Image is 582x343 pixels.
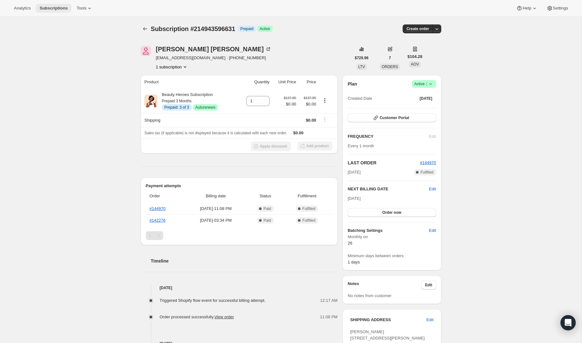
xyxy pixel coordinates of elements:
span: AOV [411,62,419,67]
span: Customer Portal [380,115,409,120]
span: Subscription #214943596631 [151,25,235,32]
button: Help [512,4,541,13]
h2: LAST ORDER [348,160,420,166]
span: Every 1 month [348,143,374,148]
span: Settings [553,6,568,11]
button: 7 [385,54,395,62]
span: $0.00 [293,130,304,135]
span: $0.00 [306,118,316,123]
button: Subscriptions [141,24,150,33]
span: Fulfilled [302,218,315,223]
span: Active [414,81,434,87]
span: Jodi Alexander [141,46,151,56]
span: 1 days [348,260,360,264]
h2: Timeline [151,258,338,264]
button: Tools [73,4,96,13]
button: Edit [421,281,436,289]
span: Edit [425,283,432,288]
a: #144970 [150,206,166,211]
span: Paid [263,206,271,211]
span: No notes from customer [348,293,392,298]
span: 7 [389,55,391,60]
div: Beauty Heroes Subscription [157,92,218,111]
button: Create order [403,24,433,33]
span: Active [260,26,270,31]
th: Unit Price [271,75,298,89]
span: Created Date [348,95,372,102]
button: Edit [423,315,437,325]
span: Help [523,6,531,11]
small: Prepaid 3 Months [162,99,192,103]
span: Paid [263,218,271,223]
span: Analytics [14,6,31,11]
h2: Plan [348,81,357,87]
span: Subscriptions [40,6,68,11]
span: Order now [382,210,401,215]
button: $729.96 [351,54,372,62]
h3: SHIPPING ADDRESS [350,317,426,323]
span: Edit [429,227,436,234]
span: 11:08 PM [320,314,338,320]
span: | [426,81,427,86]
button: Product actions [320,97,330,104]
button: Subscriptions [36,4,71,13]
span: Prepaid [240,26,253,31]
span: Fulfillment [285,193,329,199]
span: Edit [426,317,433,323]
button: Analytics [10,4,34,13]
th: Order [146,189,184,203]
span: [DATE] · 03:34 PM [186,217,246,224]
a: View order [214,314,234,319]
span: 12:17 AM [320,297,337,304]
span: Prepaid: 3 of 3 [164,105,189,110]
h2: Payment attempts [146,183,333,189]
button: Edit [429,186,436,192]
button: [DATE] [416,94,436,103]
span: 26 [348,241,352,245]
a: #144970 [420,160,436,165]
h2: FREQUENCY [348,133,429,140]
span: [DATE] [420,96,432,101]
h6: Batching Settings [348,227,429,234]
th: Price [298,75,318,89]
th: Product [141,75,238,89]
span: Triggered Shopify flow event for successful billing attempt. [160,298,266,303]
h2: NEXT BILLING DATE [348,186,429,192]
span: Tools [77,6,86,11]
span: [DATE] [348,196,361,201]
span: ORDERS [382,65,398,69]
div: Open Intercom Messenger [560,315,576,330]
button: Settings [543,4,572,13]
span: Fulfilled [420,170,433,175]
button: #144970 [420,160,436,166]
button: Customer Portal [348,113,436,122]
span: Create order [406,26,429,31]
span: $0.00 [300,101,316,107]
h3: Notes [348,281,421,289]
button: Shipping actions [320,116,330,123]
th: Shipping [141,113,238,127]
span: Order processed successfully. [160,314,234,319]
span: $104.28 [407,54,422,60]
small: $137.85 [284,96,296,100]
span: $729.96 [355,55,368,60]
span: $0.00 [284,101,296,107]
nav: Pagination [146,231,333,240]
small: $137.85 [304,96,316,100]
button: Edit [425,225,440,236]
span: Status [249,193,282,199]
span: Autorenews [195,105,215,110]
span: Fulfilled [302,206,315,211]
span: LTV [358,65,365,69]
th: Quantity [238,75,271,89]
span: Monthly on [348,234,436,240]
span: Billing date [186,193,246,199]
a: #142276 [150,218,166,223]
span: Minimum days between orders [348,253,436,259]
div: [PERSON_NAME] [PERSON_NAME] [156,46,271,52]
span: [DATE] [348,169,361,175]
h4: [DATE] [141,285,338,291]
span: [EMAIL_ADDRESS][DOMAIN_NAME] · [PHONE_NUMBER] [156,55,271,61]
